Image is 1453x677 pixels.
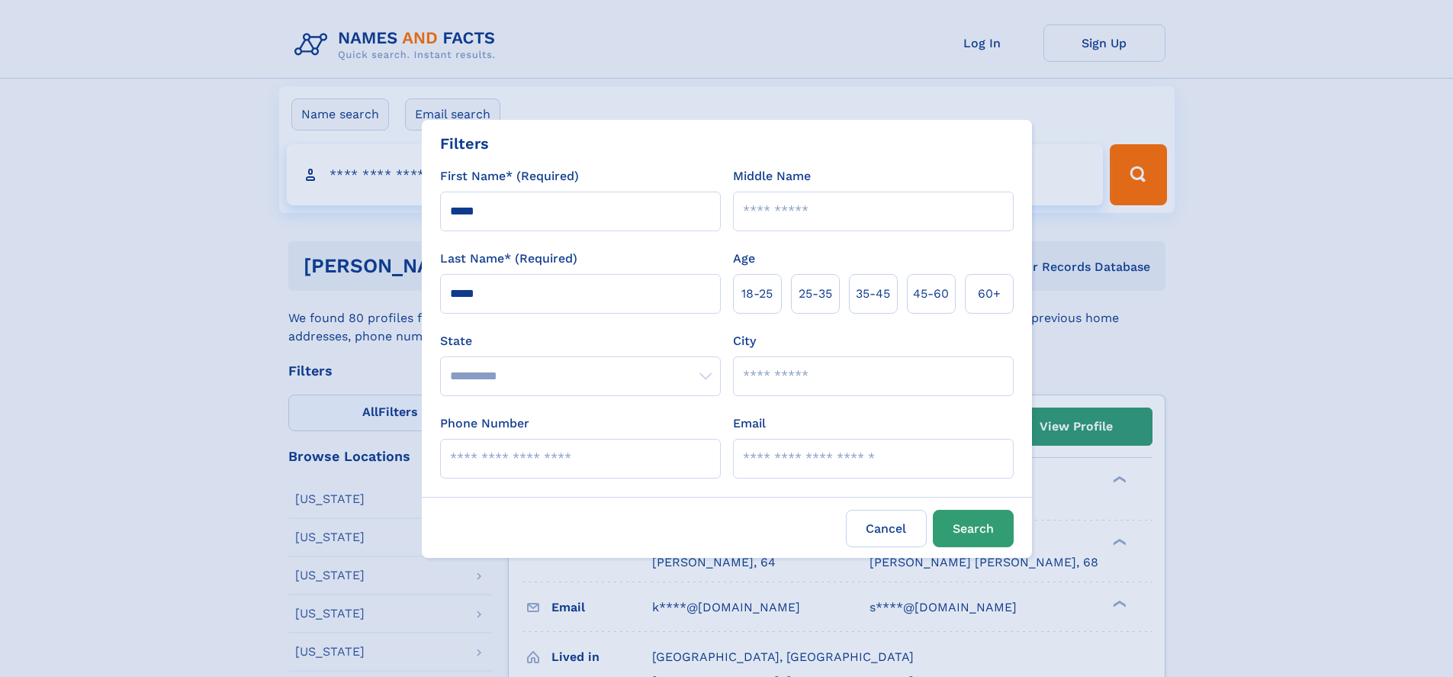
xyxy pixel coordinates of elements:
[440,132,489,155] div: Filters
[440,250,577,268] label: Last Name* (Required)
[440,167,579,185] label: First Name* (Required)
[733,414,766,433] label: Email
[741,285,773,303] span: 18‑25
[933,510,1014,547] button: Search
[856,285,890,303] span: 35‑45
[440,414,529,433] label: Phone Number
[978,285,1001,303] span: 60+
[733,250,755,268] label: Age
[846,510,927,547] label: Cancel
[440,332,721,350] label: State
[913,285,949,303] span: 45‑60
[733,332,756,350] label: City
[799,285,832,303] span: 25‑35
[733,167,811,185] label: Middle Name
